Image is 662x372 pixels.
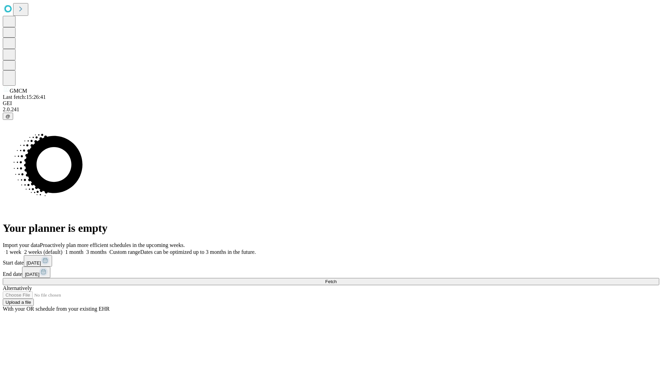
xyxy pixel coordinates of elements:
[10,88,27,94] span: GMCM
[140,249,256,255] span: Dates can be optimized up to 3 months in the future.
[325,279,337,284] span: Fetch
[25,272,39,277] span: [DATE]
[40,242,185,248] span: Proactively plan more efficient schedules in the upcoming weeks.
[27,260,41,266] span: [DATE]
[3,100,659,106] div: GEI
[3,306,110,312] span: With your OR schedule from your existing EHR
[3,255,659,267] div: Start date
[3,222,659,235] h1: Your planner is empty
[3,267,659,278] div: End date
[3,94,46,100] span: Last fetch: 15:26:41
[22,267,50,278] button: [DATE]
[6,114,10,119] span: @
[3,278,659,285] button: Fetch
[24,249,62,255] span: 2 weeks (default)
[109,249,140,255] span: Custom range
[3,113,13,120] button: @
[86,249,107,255] span: 3 months
[3,285,32,291] span: Alternatively
[6,249,21,255] span: 1 week
[3,242,40,248] span: Import your data
[24,255,52,267] button: [DATE]
[65,249,83,255] span: 1 month
[3,106,659,113] div: 2.0.241
[3,299,34,306] button: Upload a file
